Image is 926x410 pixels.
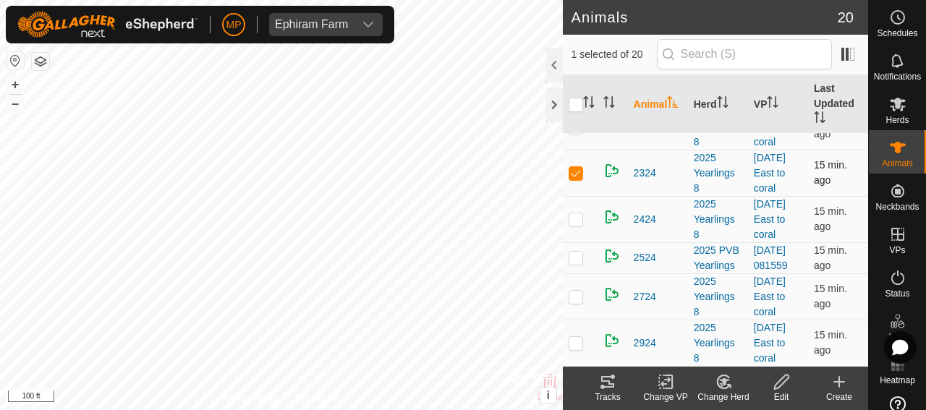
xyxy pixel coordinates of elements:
[603,247,621,265] img: returning on
[603,286,621,303] img: returning on
[603,332,621,349] img: returning on
[226,17,242,33] span: MP
[814,159,847,186] span: Aug 20, 2025, 4:03 PM
[17,12,198,38] img: Gallagher Logo
[694,367,742,397] div: 2025 PVB Yearlings
[354,13,383,36] div: dropdown trigger
[634,166,656,181] span: 2324
[688,75,748,134] th: Herd
[583,98,595,110] p-sorticon: Activate to sort
[657,39,832,69] input: Search (S)
[877,29,917,38] span: Schedules
[814,244,847,271] span: Aug 20, 2025, 4:03 PM
[814,329,847,356] span: Aug 20, 2025, 4:03 PM
[32,53,49,70] button: Map Layers
[880,376,915,385] span: Heatmap
[295,391,338,404] a: Contact Us
[694,320,742,366] div: 2025 Yearlings 8
[7,95,24,112] button: –
[7,52,24,69] button: Reset Map
[814,283,847,309] span: Aug 20, 2025, 4:03 PM
[754,198,786,240] a: [DATE] East to coral
[814,114,825,125] p-sorticon: Activate to sort
[694,150,742,196] div: 2025 Yearlings 8
[694,197,742,242] div: 2025 Yearlings 8
[7,76,24,93] button: +
[579,390,637,403] div: Tracks
[269,13,354,36] span: Ephiram Farm
[540,388,556,403] button: i
[634,289,656,304] span: 2724
[634,212,656,227] span: 2424
[603,98,615,110] p-sorticon: Activate to sort
[882,159,913,168] span: Animals
[752,390,810,403] div: Edit
[754,322,786,364] a: [DATE] East to coral
[694,243,742,273] div: 2025 PVB Yearlings
[546,389,549,401] span: i
[885,116,909,124] span: Herds
[810,390,868,403] div: Create
[572,47,657,62] span: 1 selected of 20
[628,75,688,134] th: Animal
[814,205,847,232] span: Aug 20, 2025, 4:03 PM
[748,75,808,134] th: VP
[275,19,348,30] div: Ephiram Farm
[874,72,921,81] span: Notifications
[224,391,279,404] a: Privacy Policy
[885,289,909,298] span: Status
[754,244,788,271] a: [DATE] 081559
[754,106,786,148] a: [DATE] East to coral
[694,274,742,320] div: 2025 Yearlings 8
[808,75,868,134] th: Last Updated
[634,250,656,265] span: 2524
[838,7,854,28] span: 20
[754,152,786,194] a: [DATE] East to coral
[717,98,729,110] p-sorticon: Activate to sort
[634,336,656,351] span: 2924
[637,390,694,403] div: Change VP
[667,98,679,110] p-sorticon: Activate to sort
[572,9,838,26] h2: Animals
[767,98,778,110] p-sorticon: Activate to sort
[875,202,919,211] span: Neckbands
[603,208,621,226] img: returning on
[889,246,905,255] span: VPs
[603,162,621,179] img: returning on
[754,276,786,317] a: [DATE] East to coral
[694,390,752,403] div: Change Herd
